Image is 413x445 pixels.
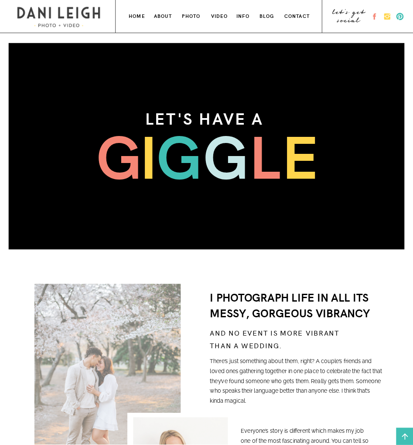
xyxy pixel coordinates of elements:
[96,99,145,172] h3: g
[129,12,146,19] a: home
[154,12,173,19] a: about
[284,12,311,19] a: contact
[236,12,251,19] a: info
[282,99,320,172] h3: e
[203,99,247,172] h3: g
[92,104,317,124] h3: let's have a
[182,12,201,19] a: photo
[210,357,382,404] p: There’s just something about them, right? A couple’s friends and loved ones gathering together in...
[140,99,159,172] h3: i
[210,289,382,323] h3: I photograph life in all its messy, gorgeous vibrancy
[157,99,203,172] h3: g
[249,99,285,172] h3: l
[259,12,276,19] a: blog
[332,10,367,22] a: let's get social
[211,12,229,19] a: VIDEO
[210,327,342,351] h3: and no event is more vibrant than a wedding.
